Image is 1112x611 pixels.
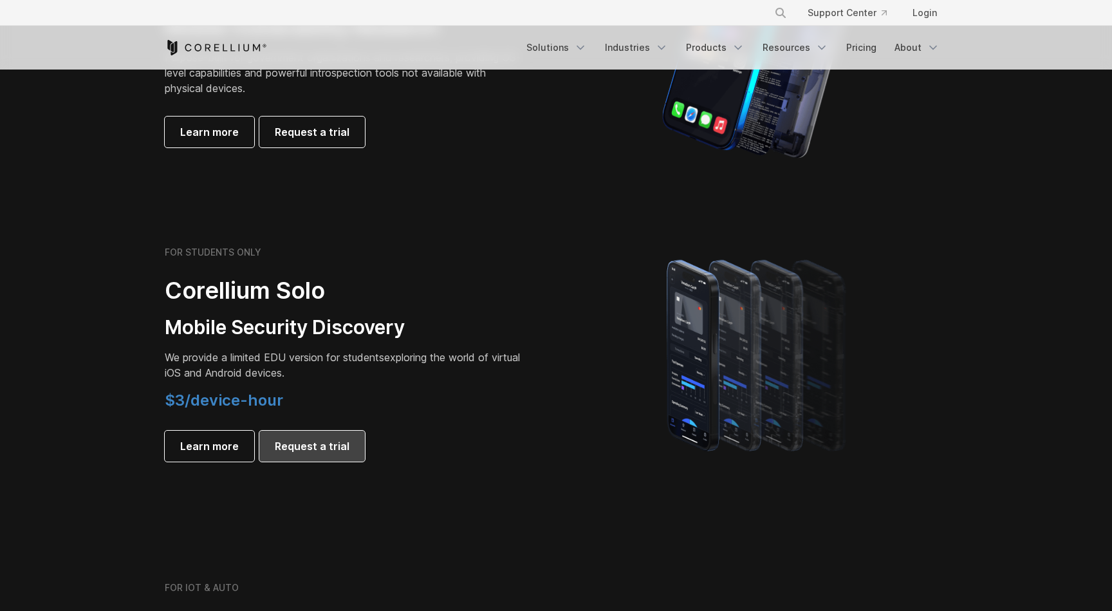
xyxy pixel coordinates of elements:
[275,438,349,454] span: Request a trial
[165,315,525,340] h3: Mobile Security Discovery
[769,1,792,24] button: Search
[165,117,254,147] a: Learn more
[678,36,752,59] a: Products
[165,351,384,364] span: We provide a limited EDU version for students
[641,241,876,467] img: A lineup of four iPhone models becoming more gradient and blurred
[165,391,283,409] span: $3/device-hour
[519,36,947,59] div: Navigation Menu
[165,582,239,594] h6: FOR IOT & AUTO
[259,117,365,147] a: Request a trial
[259,431,365,462] a: Request a trial
[839,36,884,59] a: Pricing
[759,1,947,24] div: Navigation Menu
[797,1,897,24] a: Support Center
[902,1,947,24] a: Login
[165,50,525,96] p: Purpose-built for government organizations and researchers, providing OS-level capabilities and p...
[755,36,836,59] a: Resources
[275,124,349,140] span: Request a trial
[165,40,267,55] a: Corellium Home
[165,431,254,462] a: Learn more
[165,350,525,381] p: exploring the world of virtual iOS and Android devices.
[597,36,676,59] a: Industries
[165,247,261,258] h6: FOR STUDENTS ONLY
[519,36,595,59] a: Solutions
[180,438,239,454] span: Learn more
[180,124,239,140] span: Learn more
[887,36,947,59] a: About
[165,276,525,305] h2: Corellium Solo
